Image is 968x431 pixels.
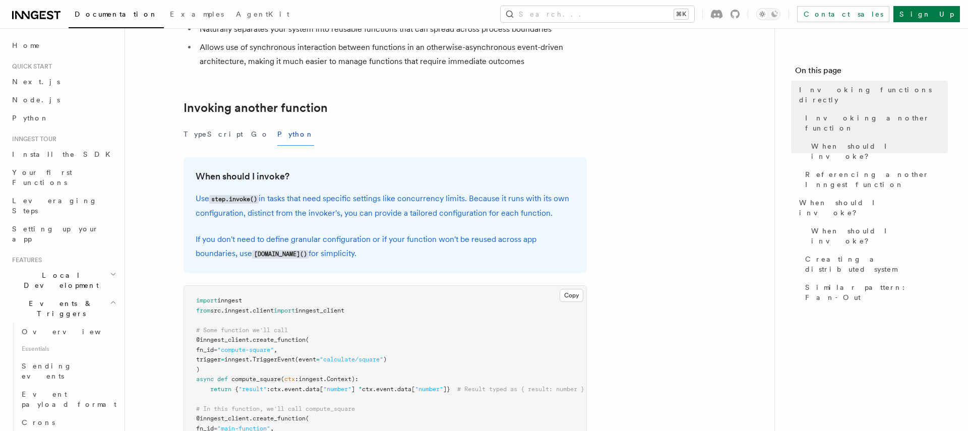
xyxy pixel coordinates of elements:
span: async [196,376,214,383]
span: Documentation [75,10,158,18]
a: Node.js [8,91,118,109]
code: step.invoke() [209,195,259,204]
span: [ [411,386,415,393]
span: "calculate/square" [320,356,383,363]
a: Examples [164,3,230,27]
span: Invoking functions directly [799,85,948,105]
span: "number" [323,386,351,393]
span: # In this function, we'll call compute_square [196,405,355,412]
span: Crons [22,418,55,426]
span: ) [383,356,387,363]
span: "number" [415,386,443,393]
a: When should I invoke? [196,169,289,183]
button: Events & Triggers [8,294,118,323]
a: Similar pattern: Fan-Out [801,278,948,306]
span: . [249,307,253,314]
span: Overview [22,328,126,336]
span: inngest. [224,356,253,363]
span: Referencing another Inngest function [805,169,948,190]
span: = [316,356,320,363]
span: "compute-square" [217,346,274,353]
span: client [253,307,274,314]
span: = [221,356,224,363]
li: Allows use of synchronous interaction between functions in an otherwise-asynchronous event-driven... [197,40,587,69]
span: data [306,386,320,393]
span: (event [295,356,316,363]
span: = [214,346,217,353]
h4: On this page [795,65,948,81]
span: inngest [224,307,249,314]
p: If you don't need to define granular configuration or if your function won't be reused across app... [196,232,575,261]
span: . [249,336,253,343]
span: { [235,386,238,393]
span: AgentKit [236,10,289,18]
span: ctx [270,386,281,393]
span: Similar pattern: Fan-Out [805,282,948,302]
span: create_function [253,336,306,343]
a: Event payload format [18,385,118,413]
button: Copy [560,289,583,302]
span: Quick start [8,63,52,71]
button: Local Development [8,266,118,294]
span: ctx [362,386,373,393]
span: Local Development [8,270,110,290]
a: Leveraging Steps [8,192,118,220]
span: . [323,376,327,383]
span: @inngest_client [196,415,249,422]
span: : [267,386,270,393]
a: AgentKit [230,3,295,27]
span: Setting up your app [12,225,99,243]
span: from [196,307,210,314]
span: inngest [298,376,323,383]
span: . [373,386,376,393]
span: ( [306,415,309,422]
span: [ [320,386,323,393]
a: Invoking another function [801,109,948,137]
a: When should I invoke? [807,222,948,250]
span: import [274,307,295,314]
span: . [221,307,224,314]
a: Contact sales [797,6,889,22]
span: Home [12,40,40,50]
span: # Result typed as { result: number } [457,386,584,393]
span: Install the SDK [12,150,116,158]
span: Sending events [22,362,72,380]
span: ] [351,386,355,393]
span: Node.js [12,96,60,104]
span: Examples [170,10,224,18]
span: ( [306,336,309,343]
a: Sending events [18,357,118,385]
a: Referencing another Inngest function [801,165,948,194]
span: Leveraging Steps [12,197,97,215]
span: Next.js [12,78,60,86]
span: inngest [217,297,242,304]
kbd: ⌘K [674,9,688,19]
span: event [376,386,394,393]
span: TriggerEvent [253,356,295,363]
button: Search...⌘K [501,6,694,22]
span: event [284,386,302,393]
span: return [210,386,231,393]
span: . [394,386,397,393]
a: Invoking functions directly [795,81,948,109]
span: Invoking another function [805,113,948,133]
button: TypeScript [184,123,243,146]
a: When should I invoke? [807,137,948,165]
p: Use in tasks that need specific settings like concurrency limits. Because it runs with its own co... [196,192,575,220]
span: import [196,297,217,304]
span: ]} [443,386,450,393]
a: Invoking another function [184,101,328,115]
span: src [210,307,221,314]
a: Next.js [8,73,118,91]
span: When should I invoke? [811,226,948,246]
span: . [249,415,253,422]
span: compute_square [231,376,281,383]
a: Home [8,36,118,54]
a: When should I invoke? [795,194,948,222]
span: Inngest tour [8,135,56,143]
span: . [302,386,306,393]
span: : [295,376,298,383]
span: Features [8,256,42,264]
a: Your first Functions [8,163,118,192]
button: Toggle dark mode [756,8,780,20]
